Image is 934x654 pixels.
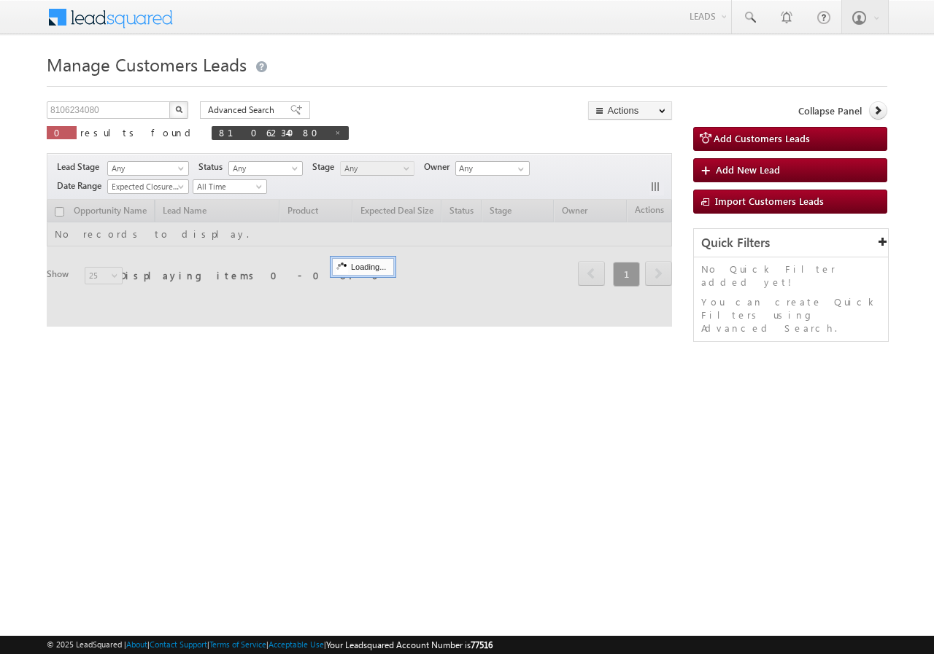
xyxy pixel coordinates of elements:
[588,101,672,120] button: Actions
[219,126,327,139] span: 8106234080
[108,180,184,193] span: Expected Closure Date
[510,162,528,176] a: Show All Items
[715,195,824,207] span: Import Customers Leads
[80,126,196,139] span: results found
[107,179,189,194] a: Expected Closure Date
[54,126,69,139] span: 0
[332,258,394,276] div: Loading...
[326,639,493,650] span: Your Leadsquared Account Number is
[701,262,881,289] p: No Quick Filter added yet!
[175,106,182,113] img: Search
[209,639,266,649] a: Terms of Service
[424,160,455,174] span: Owner
[150,639,207,649] a: Contact Support
[716,163,780,176] span: Add New Lead
[193,179,267,194] a: All Time
[229,162,298,175] span: Any
[47,52,247,76] span: Manage Customers Leads
[701,295,881,335] p: You can create Quick Filters using Advanced Search.
[269,639,324,649] a: Acceptable Use
[198,160,228,174] span: Status
[694,229,888,257] div: Quick Filters
[471,639,493,650] span: 77516
[126,639,147,649] a: About
[57,179,107,192] span: Date Range
[108,162,184,175] span: Any
[208,104,279,117] span: Advanced Search
[57,160,105,174] span: Lead Stage
[193,180,263,193] span: All Time
[47,638,493,652] span: © 2025 LeadSquared | | | | |
[798,104,862,117] span: Collapse Panel
[714,132,810,144] span: Add Customers Leads
[107,161,189,176] a: Any
[340,161,414,176] a: Any
[455,161,530,176] input: Type to Search
[312,160,340,174] span: Stage
[341,162,410,175] span: Any
[228,161,303,176] a: Any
